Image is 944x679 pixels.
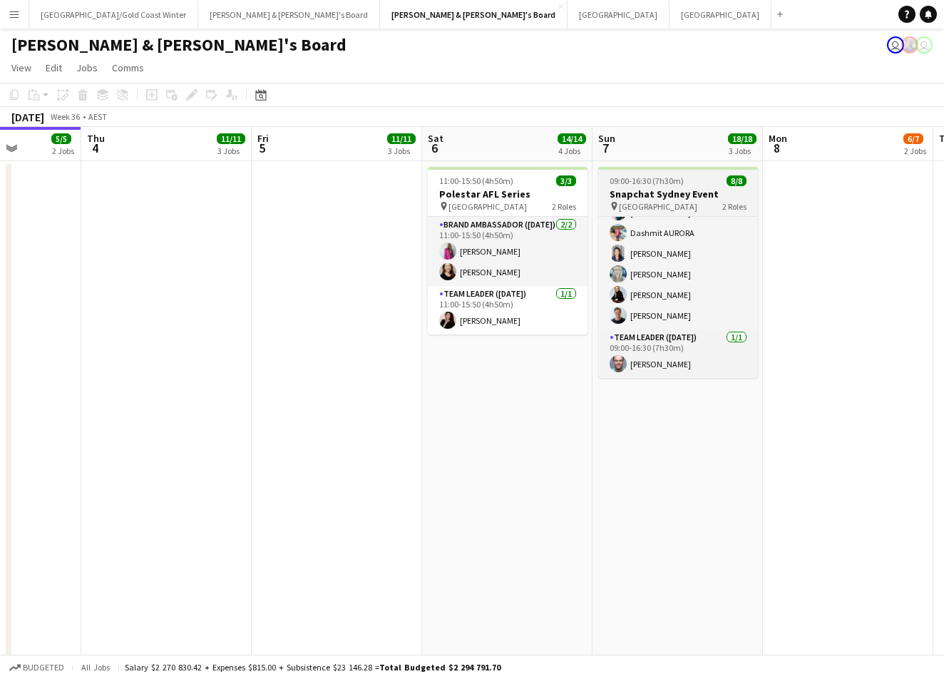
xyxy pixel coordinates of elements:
button: [GEOGRAPHIC_DATA]/Gold Coast Winter [29,1,198,29]
div: 2 Jobs [52,145,74,156]
a: Jobs [71,58,103,77]
button: [PERSON_NAME] & [PERSON_NAME]'s Board [380,1,568,29]
app-card-role: Team Leader ([DATE])1/111:00-15:50 (4h50m)[PERSON_NAME] [428,286,588,335]
span: Fri [257,132,269,145]
div: 4 Jobs [558,145,585,156]
span: [GEOGRAPHIC_DATA] [619,201,697,212]
span: Budgeted [23,663,64,673]
div: 3 Jobs [388,145,415,156]
app-card-role: Team Leader ([DATE])1/109:00-16:30 (7h30m)[PERSON_NAME] [598,330,758,378]
span: 09:00-16:30 (7h30m) [610,175,684,186]
span: Sun [598,132,615,145]
button: [GEOGRAPHIC_DATA] [568,1,669,29]
span: 6 [426,140,443,156]
button: [PERSON_NAME] & [PERSON_NAME]'s Board [198,1,380,29]
span: 7 [596,140,615,156]
app-job-card: 09:00-16:30 (7h30m)8/8Snapchat Sydney Event [GEOGRAPHIC_DATA]2 RolesBrand Ambassador ([DATE])7/70... [598,167,758,378]
span: 11/11 [387,133,416,144]
app-user-avatar: Andy Husen [915,36,933,53]
span: 5 [255,140,269,156]
a: Comms [106,58,150,77]
div: AEST [88,111,107,122]
span: Total Budgeted $2 294 791.70 [379,662,501,673]
h1: [PERSON_NAME] & [PERSON_NAME]'s Board [11,34,347,56]
span: Comms [112,61,144,74]
span: View [11,61,31,74]
span: Mon [769,132,787,145]
span: [GEOGRAPHIC_DATA] [448,201,527,212]
span: 11:00-15:50 (4h50m) [439,175,513,186]
div: [DATE] [11,110,44,124]
span: 4 [85,140,105,156]
span: 5/5 [51,133,71,144]
span: 14/14 [558,133,586,144]
span: 3/3 [556,175,576,186]
app-card-role: Brand Ambassador ([DATE])2/211:00-15:50 (4h50m)[PERSON_NAME][PERSON_NAME] [428,217,588,286]
h3: Polestar AFL Series [428,188,588,200]
span: All jobs [78,662,113,673]
span: 18/18 [728,133,756,144]
a: Edit [40,58,68,77]
app-job-card: 11:00-15:50 (4h50m)3/3Polestar AFL Series [GEOGRAPHIC_DATA]2 RolesBrand Ambassador ([DATE])2/211:... [428,167,588,335]
app-user-avatar: Neil Burton [901,36,918,53]
span: Thu [87,132,105,145]
span: 2 Roles [552,201,576,212]
div: 2 Jobs [904,145,926,156]
span: Jobs [76,61,98,74]
span: 6/7 [903,133,923,144]
span: 11/11 [217,133,245,144]
span: 2 Roles [722,201,747,212]
button: Budgeted [7,660,66,675]
span: 8/8 [727,175,747,186]
h3: Snapchat Sydney Event [598,188,758,200]
span: Week 36 [47,111,83,122]
app-card-role: Brand Ambassador ([DATE])7/709:00-16:30 (7h30m)[PERSON_NAME][PERSON_NAME]Dashmit AURORA[PERSON_NA... [598,157,758,330]
span: 8 [766,140,787,156]
span: Sat [428,132,443,145]
div: 3 Jobs [729,145,756,156]
app-user-avatar: Jenny Tu [887,36,904,53]
a: View [6,58,37,77]
span: Edit [46,61,62,74]
div: 3 Jobs [217,145,245,156]
button: [GEOGRAPHIC_DATA] [669,1,771,29]
div: Salary $2 270 830.42 + Expenses $815.00 + Subsistence $23 146.28 = [125,662,501,673]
